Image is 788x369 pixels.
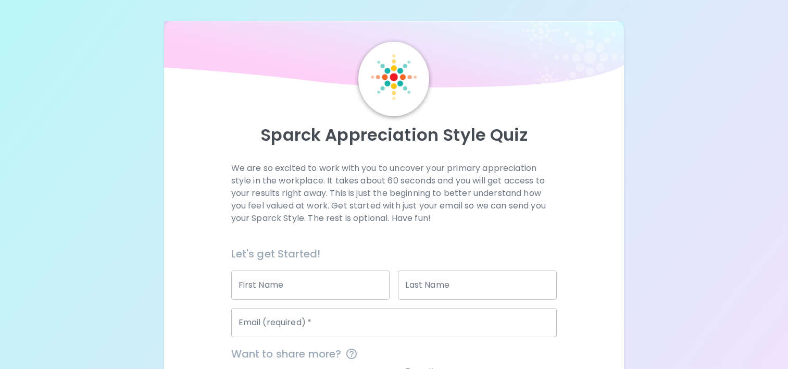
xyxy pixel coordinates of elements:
svg: This information is completely confidential and only used for aggregated appreciation studies at ... [345,348,358,360]
img: Sparck Logo [371,54,417,100]
p: Sparck Appreciation Style Quiz [177,125,611,145]
h6: Let's get Started! [231,245,557,262]
span: Want to share more? [231,346,557,362]
p: We are so excited to work with you to uncover your primary appreciation style in the workplace. I... [231,162,557,225]
img: wave [164,21,624,93]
